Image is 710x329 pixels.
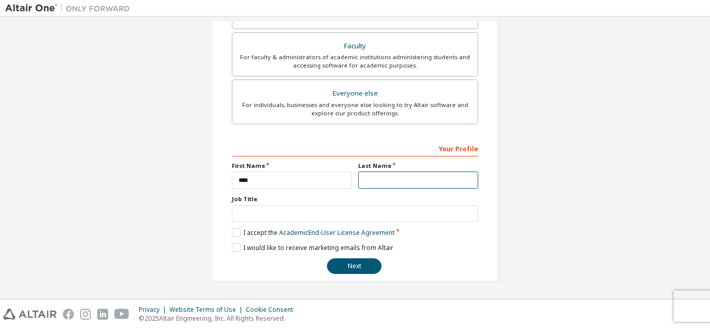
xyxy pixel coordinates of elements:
label: Job Title [232,195,478,203]
label: Last Name [358,162,478,170]
div: Everyone else [239,86,471,101]
div: Privacy [139,306,169,314]
div: Your Profile [232,140,478,156]
div: Cookie Consent [246,306,299,314]
label: I would like to receive marketing emails from Altair [232,243,393,252]
label: I accept the [232,228,395,237]
img: linkedin.svg [97,309,108,320]
div: For faculty & administrators of academic institutions administering students and accessing softwa... [239,53,471,70]
div: Website Terms of Use [169,306,246,314]
a: Academic End-User License Agreement [279,228,395,237]
label: First Name [232,162,352,170]
img: altair_logo.svg [3,309,57,320]
p: © 2025 Altair Engineering, Inc. All Rights Reserved. [139,314,299,323]
div: Faculty [239,39,471,54]
img: facebook.svg [63,309,74,320]
img: Altair One [5,3,135,14]
button: Next [327,258,382,274]
div: For individuals, businesses and everyone else looking to try Altair software and explore our prod... [239,101,471,117]
img: instagram.svg [80,309,91,320]
img: youtube.svg [114,309,129,320]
